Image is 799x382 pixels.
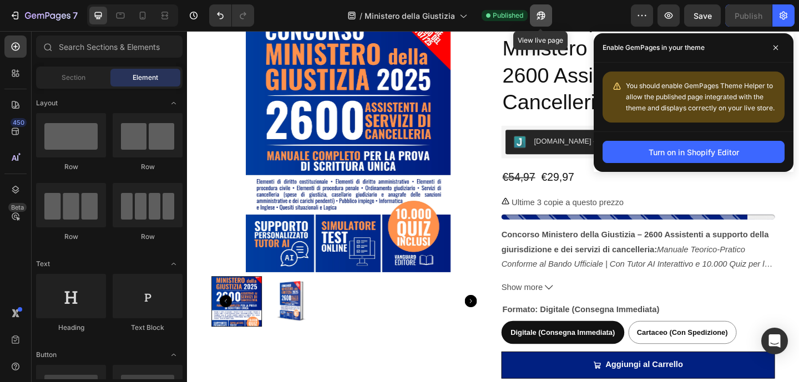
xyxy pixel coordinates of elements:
span: Section [62,73,85,83]
div: Undo/Redo [209,4,254,27]
span: Element [133,73,158,83]
span: Show more [342,271,387,287]
button: Carousel Next Arrow [302,287,315,300]
button: Turn on in Shopify Editor [603,141,785,163]
div: Open Intercom Messenger [761,328,788,354]
button: Show more [342,271,639,287]
div: Row [36,162,106,172]
div: Row [113,162,183,172]
div: €54,97 [342,147,380,171]
span: / [360,10,362,22]
div: Row [36,232,106,242]
strong: Concorso Ministero della Giustizia – 2600 Assistenti a supporto della giurisdizione e dei servizi... [342,217,633,242]
span: Published [493,11,523,21]
div: Text Block [113,323,183,333]
span: Digitale (Consegna Immediata) [352,323,466,332]
button: 7 [4,4,83,27]
span: Layout [36,98,58,108]
p: Ultime 3 copie a questo prezzo [353,179,475,195]
div: 450 [11,118,27,127]
span: Text [36,259,50,269]
span: Toggle open [165,94,183,112]
div: €29,97 [384,147,422,171]
div: Row [113,232,183,242]
legend: Formato: Digitale (Consegna Immediata) [342,296,515,311]
input: Search Sections & Elements [36,35,183,58]
button: Publish [725,4,772,27]
span: Toggle open [165,255,183,273]
span: Cartaceo (Con Spedizione) [489,323,588,332]
span: Toggle open [165,346,183,364]
img: Judgeme.png [355,114,368,128]
em: Manuale Teorico-Pratico Conforme al Bando Ufficiale | Con Tutor AI Interattivo e 10.000 Quiz per ... [342,233,637,274]
span: Ministero della Giustizia [365,10,455,22]
span: Save [694,11,712,21]
div: Turn on in Shopify Editor [649,146,739,158]
span: Button [36,350,57,360]
div: Beta [8,203,27,212]
div: Publish [735,10,762,22]
div: [DOMAIN_NAME] - Preview Badge (Stars) [377,114,524,126]
div: Heading [36,323,106,333]
button: Save [684,4,721,27]
span: You should enable GemPages Theme Helper to allow the published page integrated with the theme and... [626,82,775,112]
div: Aggiungi al Carrello [455,355,539,371]
iframe: Design area [187,31,799,382]
p: Enable GemPages in your theme [603,42,705,53]
p: 7 [73,9,78,22]
button: Aggiungi al Carrello [342,349,639,378]
button: Judge.me - Preview Badge (Stars) [346,108,533,134]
